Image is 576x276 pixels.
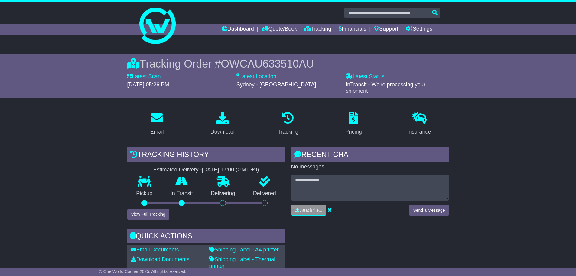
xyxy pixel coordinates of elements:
div: RECENT CHAT [291,147,449,164]
label: Latest Status [346,73,384,80]
a: Dashboard [222,24,254,35]
span: InTransit - We're processing your shipment [346,81,425,94]
a: Tracking [304,24,331,35]
div: Tracking [278,128,298,136]
span: Sydney - [GEOGRAPHIC_DATA] [236,81,316,88]
a: Settings [406,24,432,35]
button: Send a Message [409,205,449,216]
a: Email Documents [131,247,179,253]
a: Shipping Label - A4 printer [209,247,279,253]
div: Download [210,128,235,136]
div: [DATE] 17:00 (GMT +9) [202,167,259,173]
label: Latest Scan [127,73,161,80]
span: © One World Courier 2025. All rights reserved. [99,269,187,274]
a: Support [374,24,398,35]
div: Tracking Order # [127,57,449,70]
p: No messages [291,164,449,170]
a: Shipping Label - Thermal printer [209,256,275,269]
p: In Transit [161,190,202,197]
a: Download [207,110,239,138]
span: OWCAU633510AU [221,58,314,70]
a: Quote/Book [261,24,297,35]
div: Insurance [407,128,431,136]
div: Email [150,128,164,136]
button: View Full Tracking [127,209,169,220]
a: Pricing [341,110,366,138]
a: Email [146,110,168,138]
div: Tracking history [127,147,285,164]
a: Financials [339,24,366,35]
p: Pickup [127,190,162,197]
span: [DATE] 05:26 PM [127,81,169,88]
p: Delivering [202,190,244,197]
a: Insurance [403,110,435,138]
div: Quick Actions [127,229,285,245]
a: Download Documents [131,256,190,262]
div: Estimated Delivery - [127,167,285,173]
div: Pricing [345,128,362,136]
label: Latest Location [236,73,276,80]
p: Delivered [244,190,285,197]
a: Tracking [274,110,302,138]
